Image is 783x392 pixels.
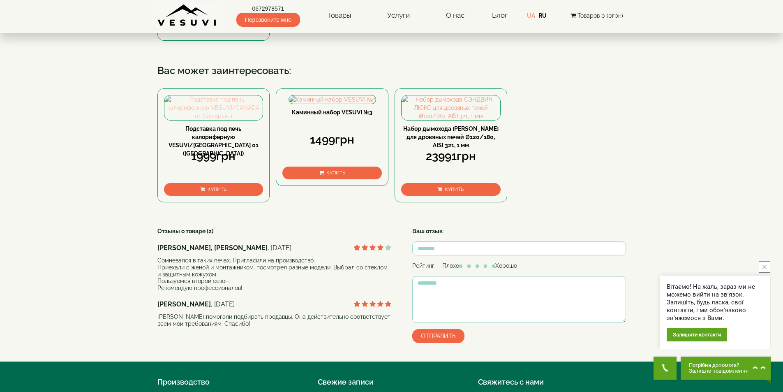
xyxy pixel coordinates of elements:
strong: Отзывы о товаре (2) [157,228,213,234]
a: Блог [492,11,508,19]
span: Купить [326,170,345,176]
button: Товаров 0 (0грн) [568,11,626,20]
div: , [DATE] [157,300,392,309]
h3: Вас может заинтересовать: [157,65,626,76]
img: Каминный набор VESUVI №3 [289,95,376,104]
h4: Свяжитесь с нами [478,378,626,386]
a: UA [527,12,535,19]
a: 0672978571 [236,5,300,13]
h4: Свежие записи [318,378,466,386]
div: : [412,227,626,235]
button: close button [759,261,770,273]
div: , [DATE] [157,244,392,253]
span: Товаров 0 (0грн) [577,12,623,19]
a: Товары [319,6,360,25]
a: О нас [438,6,473,25]
strong: Ваш отзыв [412,228,443,234]
strong: [PERSON_NAME], [PERSON_NAME] [157,244,268,252]
span: Купить [208,186,226,192]
button: Get Call button [654,357,677,380]
span: Потрібна допомога? [689,362,748,368]
div: : [157,227,392,336]
a: Подставка под печь калориферную VESUVI/[GEOGRAPHIC_DATA] 01 ([GEOGRAPHIC_DATA]) [169,125,259,157]
div: Рейтинг: Плохо Хорошо [412,262,626,270]
img: content [157,4,217,27]
button: Купить [164,183,263,196]
div: [PERSON_NAME] помогали подбирать продавцы. Она действительно соответствует всем мои требованиям. ... [157,313,392,327]
span: Перезвоните мне [236,13,300,27]
button: Купить [401,183,501,196]
button: Chat button [681,357,771,380]
a: RU [538,12,547,19]
div: 1999грн [164,148,263,165]
div: Сомневался в таких печах. Пригласили на производство. Приехали с женой и монтажником. посмотрел р... [157,257,392,292]
span: Купить [445,186,464,192]
a: Услуги [379,6,418,25]
span: Залиште повідомлення [689,368,748,374]
a: Каминный набор VESUVI №3 [292,109,372,116]
img: Подставка под печь калориферную VESUVI/CANADA 01 (Булерьян) [164,95,263,120]
div: Вітаємо! На жаль, зараз ми не можемо вийти на зв'язок. Залишіть, будь ласка, свої контакти, і ми ... [667,283,763,322]
h4: Производство [157,378,305,386]
button: Купить [282,167,382,179]
div: 1499грн [282,132,382,148]
img: Набор дымохода СЭНДВИЧ ЛЮКС для дровяных печей Ø120/180, AISI 321, 1 мм [402,95,500,120]
div: 23991грн [401,148,501,165]
div: Залишити контакти [667,328,727,341]
a: Набор дымохода [PERSON_NAME] для дровяных печей Ø120/180, AISI 321, 1 мм [403,125,499,148]
button: Отправить [412,329,464,343]
strong: [PERSON_NAME] [157,300,211,308]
